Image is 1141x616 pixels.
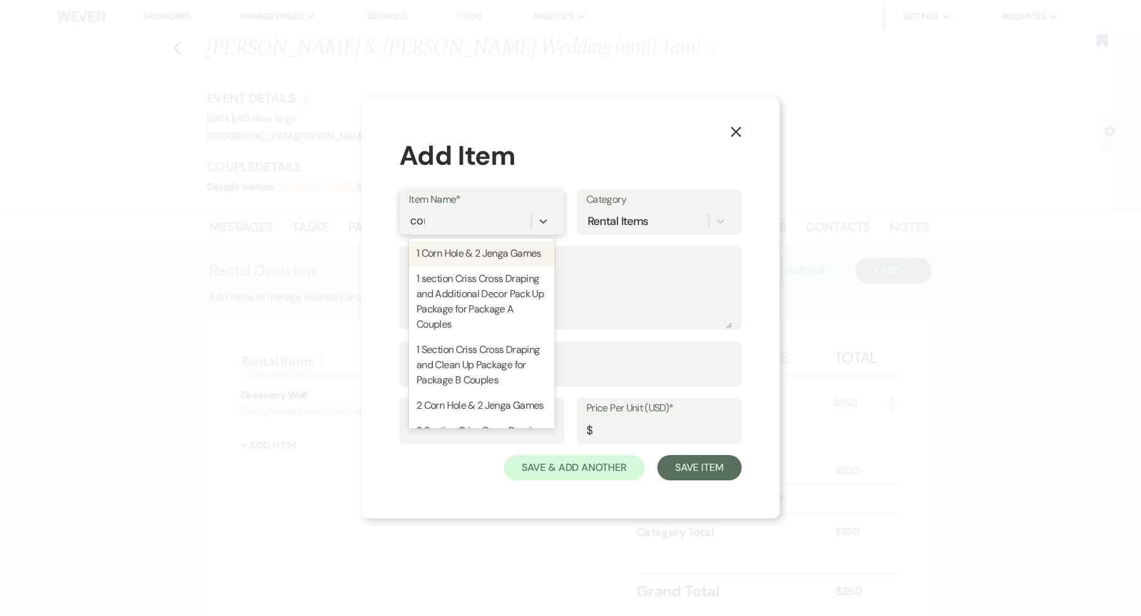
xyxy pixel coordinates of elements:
div: 1 Section Criss Cross Draping and Clean Up Package for Package B Couples [409,337,555,393]
label: Price Per Unit (USD)* [586,399,732,418]
label: Category [586,191,732,209]
label: Item Name* [409,191,555,209]
div: 1 Corn Hole & 2 Jenga Games [409,241,555,266]
label: Description [409,247,732,266]
div: Rental Items [588,212,648,229]
button: Save & Add Another [504,455,645,480]
div: 2 Section Criss Cross Draping and Additional Decor Pack Up Package for Package A Couples [409,418,555,489]
div: Add Item [399,136,742,176]
div: 1 section Criss Cross Draping and Additional Decor Pack Up Package for Package A Couples [409,266,555,337]
div: $ [586,422,592,439]
div: 2 Corn Hole & 2 Jenga Games [409,393,555,418]
button: Save Item [657,455,742,480]
label: Quantity* [409,343,732,361]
